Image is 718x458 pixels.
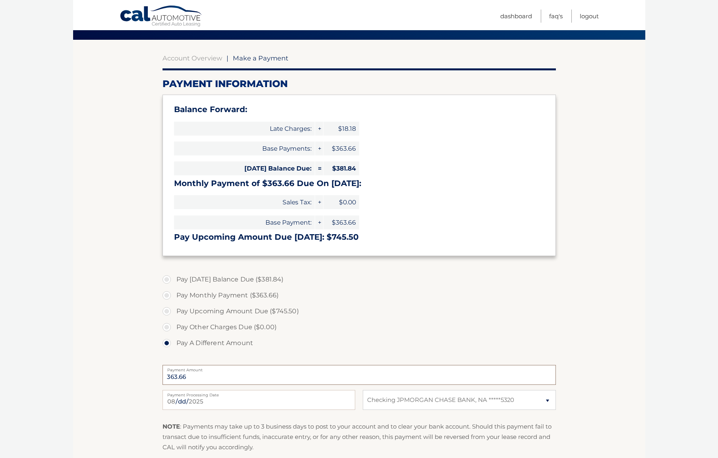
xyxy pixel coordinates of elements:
label: Pay A Different Amount [163,335,556,351]
span: $363.66 [323,215,359,229]
span: + [315,122,323,136]
span: [DATE] Balance Due: [174,161,315,175]
span: = [315,161,323,175]
p: : Payments may take up to 3 business days to post to your account and to clear your bank account.... [163,421,556,453]
input: Payment Date [163,390,355,410]
h2: Payment Information [163,78,556,90]
span: Base Payments: [174,142,315,155]
a: Logout [580,10,599,23]
a: Dashboard [500,10,532,23]
label: Pay Monthly Payment ($363.66) [163,287,556,303]
h3: Balance Forward: [174,105,544,114]
label: Pay Other Charges Due ($0.00) [163,319,556,335]
span: | [226,54,228,62]
span: Late Charges: [174,122,315,136]
a: Account Overview [163,54,222,62]
span: $0.00 [323,195,359,209]
label: Pay [DATE] Balance Due ($381.84) [163,272,556,287]
span: + [315,142,323,155]
label: Pay Upcoming Amount Due ($745.50) [163,303,556,319]
a: FAQ's [549,10,563,23]
input: Payment Amount [163,365,556,385]
a: Cal Automotive [120,5,203,28]
strong: NOTE [163,423,180,430]
h3: Monthly Payment of $363.66 Due On [DATE]: [174,179,544,188]
span: $381.84 [323,161,359,175]
span: + [315,195,323,209]
span: Make a Payment [233,54,288,62]
h3: Pay Upcoming Amount Due [DATE]: $745.50 [174,232,544,242]
label: Payment Processing Date [163,390,355,396]
span: + [315,215,323,229]
span: $18.18 [323,122,359,136]
span: Sales Tax: [174,195,315,209]
label: Payment Amount [163,365,556,371]
span: Base Payment: [174,215,315,229]
span: $363.66 [323,142,359,155]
